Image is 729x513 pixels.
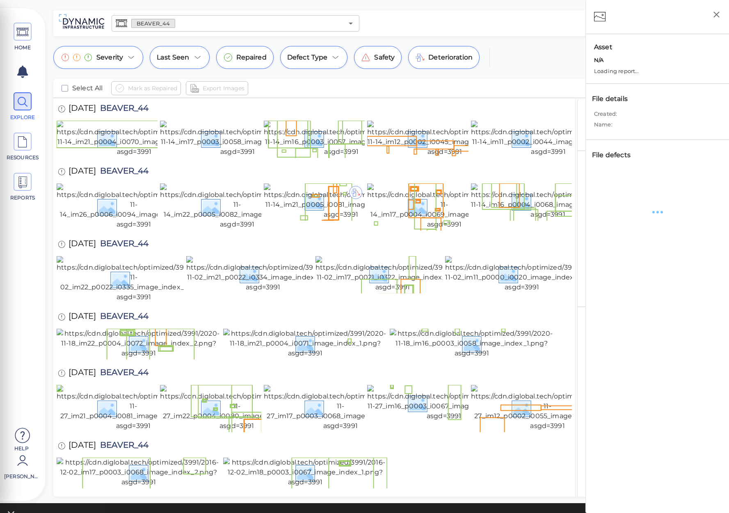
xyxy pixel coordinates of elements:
[367,121,522,157] img: https://cdn.diglobal.tech/optimized/3991/2024-11-14_im12_p0002_i0045_image_index_2.png?asgd=3991
[594,68,639,74] span: Loading report...
[264,183,418,220] img: https://cdn.diglobal.tech/optimized/3991/2023-11-14_im21_p0005_i0081_image_index_1.png?asgd=3991
[264,385,417,431] img: https://cdn.diglobal.tech/optimized/3991/2018-11-27_im17_p0003_i0068_image_index_2.png?asgd=3991
[69,441,96,452] span: [DATE]
[428,53,473,62] span: Deterioration
[160,385,313,431] img: https://cdn.diglobal.tech/optimized/3991/2018-11-27_im22_p0004_i0080_image_index_1.png?asgd=3991
[264,121,419,157] img: https://cdn.diglobal.tech/optimized/3991/2024-11-14_im16_p0003_i0057_image_index_1.png?asgd=3991
[69,104,96,115] span: [DATE]
[367,385,521,421] img: https://cdn.diglobal.tech/optimized/3991/2018-11-27_im16_p0003_i0067_image_index_1.png?asgd=3991
[223,329,387,358] img: https://cdn.diglobal.tech/optimized/3991/2020-11-18_im21_p0004_i0071_image_index_1.png?asgd=3991
[4,173,41,202] a: REPORTS
[69,312,96,323] span: [DATE]
[287,53,328,62] span: Defect Type
[111,81,181,95] button: Mark as Repaired
[186,256,341,292] img: https://cdn.diglobal.tech/optimized/3991/2022-11-02_im21_p0022_i0334_image_index_1.png?asgd=3991
[96,441,149,452] span: BEAVER_44
[471,385,624,431] img: https://cdn.diglobal.tech/optimized/3991/2018-11-27_im12_p0002_i0055_image_index_2.png?asgd=3991
[69,368,96,379] span: [DATE]
[374,53,395,62] span: Safety
[367,183,521,229] img: https://cdn.diglobal.tech/optimized/3991/2023-11-14_im17_p0004_i0069_image_index_2.png?asgd=3991
[594,56,603,64] span: N/A
[96,53,123,62] span: Severity
[157,53,189,62] span: Last Seen
[5,194,40,202] span: REPORTS
[57,121,212,157] img: https://cdn.diglobal.tech/optimized/3991/2024-11-14_im21_p0004_i0070_image_index_1.png?asgd=3991
[5,154,40,161] span: RESOURCES
[57,329,221,358] img: https://cdn.diglobal.tech/optimized/3991/2020-11-18_im22_p0004_i0072_image_index_2.png?asgd=3991
[471,183,625,220] img: https://cdn.diglobal.tech/optimized/3991/2023-11-14_im16_p0004_i0068_image_index_1.png?asgd=3991
[315,256,470,292] img: https://cdn.diglobal.tech/optimized/3991/2022-11-02_im17_p0021_i0322_image_index_2.png?asgd=3991
[4,473,39,480] span: [PERSON_NAME]
[96,312,149,323] span: BEAVER_44
[594,121,643,131] span: Name:
[4,445,39,451] span: Help
[57,183,211,229] img: https://cdn.diglobal.tech/optimized/3991/2023-11-14_im26_p0006_i0094_image_index_1.png?asgd=3991
[5,44,40,51] span: HOME
[390,329,554,358] img: https://cdn.diglobal.tech/optimized/3991/2020-11-18_im16_p0003_i0058_image_index_1.png?asgd=3991
[96,104,149,115] span: BEAVER_44
[445,256,599,292] img: https://cdn.diglobal.tech/optimized/3991/2022-11-02_im11_p0000_i0020_image_index_1.png?asgd=3991
[345,18,357,29] button: Open
[57,385,210,431] img: https://cdn.diglobal.tech/optimized/3991/2018-11-27_im21_p0004_i0081_image_index_2.png?asgd=3991
[160,121,315,157] img: https://cdn.diglobal.tech/optimized/3991/2024-11-14_im17_p0003_i0058_image_index_2.png?asgd=3991
[96,368,149,379] span: BEAVER_44
[4,23,41,51] a: HOME
[96,167,149,178] span: BEAVER_44
[132,20,175,27] span: BEAVER_44
[69,239,96,250] span: [DATE]
[128,83,177,93] span: Mark as Repaired
[96,239,149,250] span: BEAVER_44
[223,458,387,487] img: https://cdn.diglobal.tech/optimized/3991/2016-12-02_im18_p0003_i0067_image_index_1.png?asgd=3991
[203,83,245,93] span: Export Images
[5,114,40,121] span: EXPLORE
[590,148,641,162] div: File defects
[57,458,221,487] img: https://cdn.diglobal.tech/optimized/3991/2016-12-02_im17_p0003_i0068_image_index_2.png?asgd=3991
[4,133,41,161] a: RESOURCES
[594,110,643,121] span: Created:
[57,256,211,302] img: https://cdn.diglobal.tech/optimized/3991/2022-11-02_im22_p0022_i0335_image_index_2.png?asgd=3991
[69,167,96,178] span: [DATE]
[594,42,721,52] span: Asset
[236,53,267,62] span: Repaired
[590,92,638,106] div: File details
[471,121,626,157] img: https://cdn.diglobal.tech/optimized/3991/2024-11-14_im11_p0002_i0044_image_index_1.png?asgd=3991
[186,81,248,95] button: Export Images
[4,92,41,121] a: EXPLORE
[160,183,314,229] img: https://cdn.diglobal.tech/optimized/3991/2023-11-14_im22_p0005_i0082_image_index_2.png?asgd=3991
[72,83,103,93] span: Select All
[694,476,723,507] iframe: Chat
